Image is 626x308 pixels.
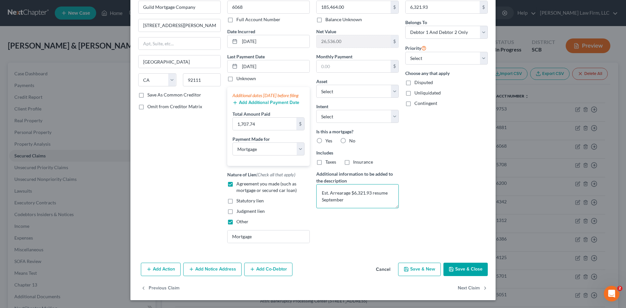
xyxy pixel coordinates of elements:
[183,73,221,86] input: Enter zip...
[458,281,488,295] button: Next Claim
[139,55,220,68] input: Enter city...
[398,263,441,276] button: Save & New
[349,138,355,143] span: No
[236,198,264,203] span: Statutory lien
[139,37,220,50] input: Apt, Suite, etc...
[325,138,332,143] span: Yes
[391,60,398,73] div: $
[147,104,202,109] span: Omit from Creditor Matrix
[317,1,391,13] input: 0.00
[256,172,295,177] span: (Check all that apply)
[316,28,336,35] label: Net Value
[617,286,622,291] span: 2
[405,70,488,77] label: Choose any that apply
[391,35,398,48] div: $
[141,281,180,295] button: Previous Claim
[353,159,373,165] span: Insurance
[240,60,309,73] input: MM/DD/YYYY
[232,100,299,105] button: Add Additional Payment Date
[414,90,441,95] span: Unliquidated
[227,171,295,178] label: Nature of Lien
[405,44,426,52] label: Priority
[316,79,327,84] span: Asset
[317,60,391,73] input: 0.00
[236,75,256,82] label: Unknown
[316,149,399,156] label: Includes
[244,263,292,276] button: Add Co-Debtor
[227,53,265,60] label: Last Payment Date
[232,92,305,99] div: Additional dates [DATE] before filing
[139,19,220,32] input: Enter address...
[240,35,309,48] input: MM/DD/YYYY
[227,1,310,14] input: XXXX
[316,103,328,110] label: Intent
[406,1,480,13] input: 0.00
[317,35,391,48] input: 0.00
[141,263,181,276] button: Add Action
[391,1,398,13] div: $
[325,16,362,23] label: Balance Unknown
[443,263,488,276] button: Save & Close
[138,1,221,14] input: Search creditor by name...
[316,170,399,184] label: Additional information to be added to the description
[414,80,433,85] span: Disputed
[183,263,242,276] button: Add Notice Address
[316,53,352,60] label: Monthly Payment
[232,136,270,142] label: Payment Made for
[480,1,487,13] div: $
[325,159,336,165] span: Taxes
[232,110,270,117] label: Total Amount Paid
[604,286,619,301] iframe: Intercom live chat
[236,181,297,193] span: Agreement you made (such as mortgage or secured car loan)
[228,230,309,243] input: Specify...
[227,28,255,35] label: Date Incurred
[414,100,437,106] span: Contingent
[371,263,395,276] button: Cancel
[233,118,296,130] input: 0.00
[236,219,248,224] span: Other
[405,20,427,25] span: Belongs To
[316,128,399,135] label: Is this a mortgage?
[296,118,304,130] div: $
[147,92,201,98] label: Save As Common Creditor
[236,16,280,23] label: Full Account Number
[236,208,265,214] span: Judgment lien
